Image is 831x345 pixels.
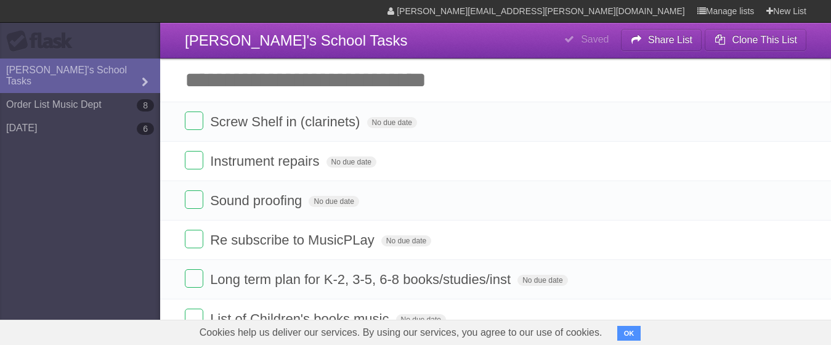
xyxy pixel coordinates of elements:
label: Done [185,309,203,327]
span: No due date [309,196,359,207]
span: Cookies help us deliver our services. By using our services, you agree to our use of cookies. [187,320,615,345]
span: Re subscribe to MusicPLay [210,232,378,248]
label: Done [185,112,203,130]
div: Flask [6,30,80,52]
span: Screw Shelf in (clarinets) [210,114,363,129]
label: Done [185,269,203,288]
button: OK [617,326,641,341]
span: No due date [367,117,417,128]
label: Done [185,151,203,169]
button: Share List [621,29,702,51]
label: Done [185,190,203,209]
b: 6 [137,123,154,135]
b: Clone This List [732,34,797,45]
b: Saved [581,34,609,44]
span: No due date [326,156,376,168]
span: [PERSON_NAME]'s School Tasks [185,32,408,49]
button: Clone This List [705,29,806,51]
span: List of Children's books music [210,311,392,327]
span: Sound proofing [210,193,305,208]
span: No due date [381,235,431,246]
b: Share List [648,34,692,45]
span: No due date [517,275,567,286]
span: Instrument repairs [210,153,322,169]
span: Long term plan for K-2, 3-5, 6-8 books/studies/inst [210,272,514,287]
label: Done [185,230,203,248]
b: 8 [137,99,154,112]
span: No due date [396,314,446,325]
